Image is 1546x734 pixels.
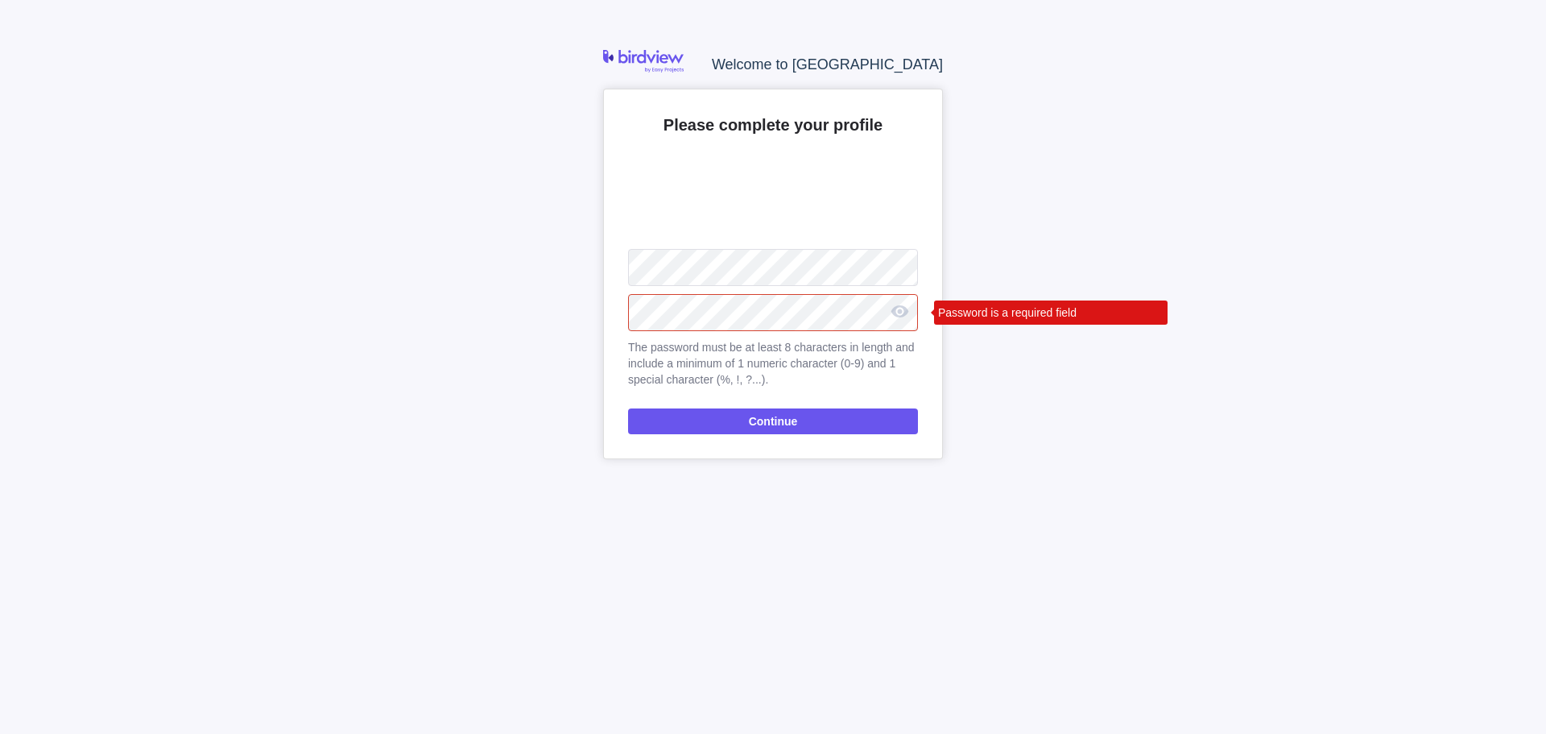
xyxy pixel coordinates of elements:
[934,301,1168,325] div: Password is a required field
[862,303,881,322] keeper-lock: Open Keeper Popup
[749,412,798,431] span: Continue
[712,56,943,73] span: Welcome to [GEOGRAPHIC_DATA]
[628,339,918,388] span: The password must be at least 8 characters in length and include a minimum of 1 numeric character...
[628,408,918,434] span: Continue
[603,50,684,73] img: logo
[628,114,918,136] h2: Please complete your profile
